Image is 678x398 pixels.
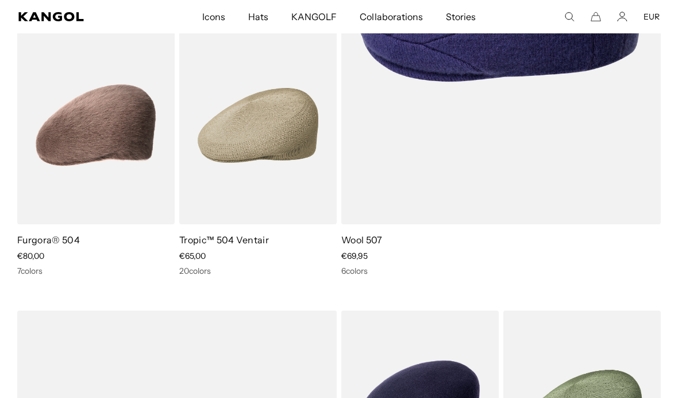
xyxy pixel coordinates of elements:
[179,26,337,224] img: Tropic™ 504 Ventair
[591,12,601,22] button: Cart
[17,26,175,224] img: Furgora® 504
[617,12,627,22] a: Account
[341,266,661,276] div: 6 colors
[179,251,206,261] span: €65,00
[644,12,660,22] button: EUR
[17,251,44,261] span: €80,00
[564,12,575,22] summary: Search here
[17,234,80,246] a: Furgora® 504
[18,12,133,21] a: Kangol
[341,234,383,246] a: Wool 507
[179,234,269,246] a: Tropic™ 504 Ventair
[179,266,337,276] div: 20 colors
[341,251,368,261] span: €69,95
[17,266,175,276] div: 7 colors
